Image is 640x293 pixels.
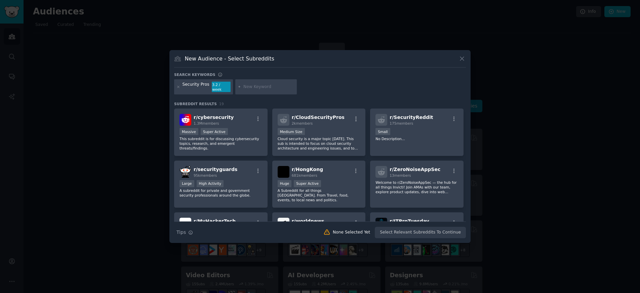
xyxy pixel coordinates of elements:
img: ITProTuesday [375,218,387,229]
p: No Description... [375,136,458,141]
span: r/ ZeroNoiseAppSec [390,167,440,172]
div: Super Active [201,128,228,135]
img: cybersecurity [179,114,191,126]
span: r/ ITProTuesday [390,218,429,224]
div: Small [375,128,390,135]
span: r/ SecurityReddit [390,115,433,120]
input: New Keyword [243,84,294,90]
div: High Activity [197,180,224,187]
img: MyHackerTech [179,218,191,229]
img: HongKong [278,166,289,178]
span: r/ MyHackerTech [194,218,236,224]
div: None Selected Yet [333,229,370,236]
span: r/ CloudSecurityPros [292,115,345,120]
span: 19 [219,102,224,106]
p: Cloud security is a major topic [DATE]. This sub is intended to focus on cloud security architect... [278,136,360,151]
span: 1.3M members [194,121,219,125]
img: worldnews [278,218,289,229]
span: 175 members [390,121,413,125]
span: Tips [176,229,186,236]
span: r/ worldnews [292,218,324,224]
span: r/ securityguards [194,167,237,172]
div: Huge [278,180,292,187]
span: Subreddit Results [174,101,217,106]
button: Tips [174,226,195,238]
div: Security Pros [183,82,209,92]
span: r/ HongKong [292,167,323,172]
p: A Subreddit for all things [GEOGRAPHIC_DATA]. From Travel, food, events, to local news and politics. [278,188,360,202]
div: 3.2 / week [212,82,231,92]
div: Super Active [294,180,321,187]
div: Large [179,180,194,187]
span: 13 members [390,173,411,177]
div: Massive [179,128,198,135]
span: 95k members [194,173,217,177]
p: Welcome to r/ZeroNoiseAppSec — the hub for all things Invicti! Join AMAs with our team, explore p... [375,180,458,194]
h3: Search keywords [174,72,215,77]
img: securityguards [179,166,191,178]
p: This subreddit is for discussing cybersecurity topics, research, and emergent threats/findings. [179,136,262,151]
p: A subreddit for private and government security professionals around the globe. [179,188,262,198]
span: 681k members [292,173,317,177]
h3: New Audience - Select Subreddits [185,55,274,62]
div: Medium Size [278,128,305,135]
span: r/ cybersecurity [194,115,234,120]
span: 2k members [292,121,313,125]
